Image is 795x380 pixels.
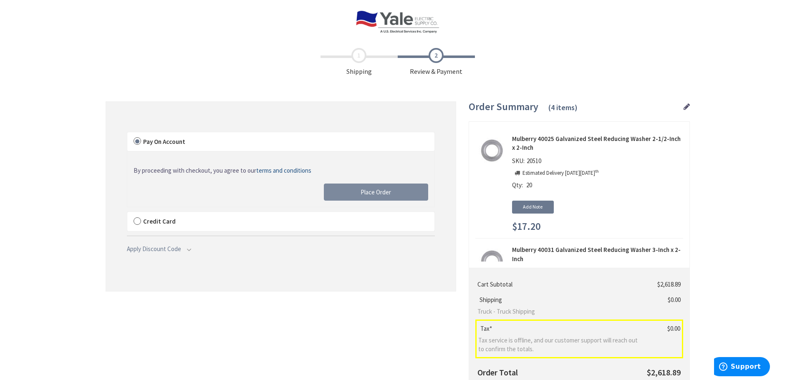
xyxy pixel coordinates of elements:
[477,307,640,316] span: Truck - Truck Shipping
[127,245,181,253] span: Apply Discount Code
[512,181,522,189] span: Qty
[324,184,428,201] button: Place Order
[476,277,644,292] th: Cart Subtotal
[361,188,391,196] span: Place Order
[512,169,599,177] p: Estimated Delivery [DATE][DATE]
[321,48,398,76] span: Shipping
[356,10,439,33] img: Yale Electric Supply Co.
[469,100,538,113] span: Order Summary
[657,280,681,288] span: $2,618.89
[477,367,518,377] strong: Order Total
[525,157,543,165] span: 20510
[256,166,311,174] span: terms and conditions
[134,166,311,175] a: By proceeding with checkout, you agree to ourterms and conditions
[512,245,683,263] strong: Mulberry 40031 Galvanized Steel Reducing Washer 3-Inch x 2-Inch
[134,166,311,174] span: By proceeding with checkout, you agree to our
[512,156,543,168] div: SKU:
[526,181,532,189] span: 20
[478,336,641,354] span: Tax service is offline, and our customer support will reach out to confirm the totals.
[479,249,505,274] img: Mulberry 40031 Galvanized Steel Reducing Washer 3-Inch x 2-Inch
[398,48,475,76] span: Review & Payment
[668,296,681,304] span: $0.00
[512,134,683,152] strong: Mulberry 40025 Galvanized Steel Reducing Washer 2-1/2-Inch x 2-Inch
[647,367,681,377] span: $2,618.89
[595,169,599,174] sup: th
[548,103,578,112] span: (4 items)
[714,357,770,378] iframe: Opens a widget where you can find more information
[479,138,505,164] img: Mulberry 40025 Galvanized Steel Reducing Washer 2-1/2-Inch x 2-Inch
[512,221,540,232] span: $17.20
[477,296,504,304] span: Shipping
[667,325,680,332] span: $0.00
[143,217,176,225] span: Credit Card
[143,138,185,146] span: Pay On Account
